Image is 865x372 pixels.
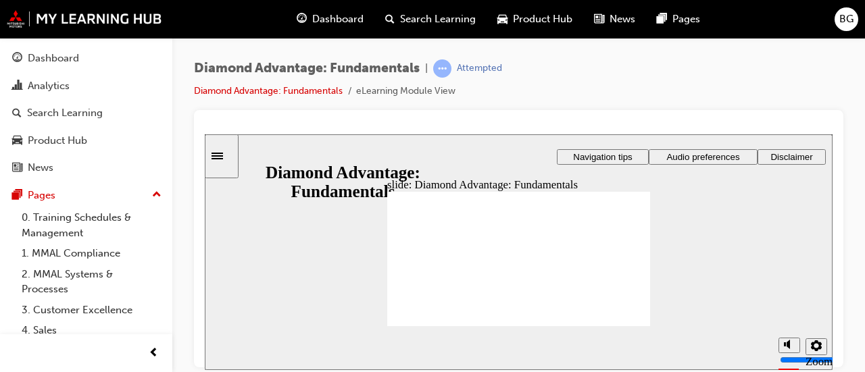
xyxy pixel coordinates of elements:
a: 3. Customer Excellence [16,300,167,321]
button: BG [835,7,858,31]
span: News [610,11,635,27]
button: Audio preferences [444,15,553,30]
div: Search Learning [27,105,103,121]
span: Dashboard [312,11,364,27]
span: guage-icon [12,53,22,65]
span: search-icon [385,11,395,28]
a: pages-iconPages [646,5,711,33]
span: news-icon [594,11,604,28]
span: Product Hub [513,11,572,27]
span: up-icon [152,186,162,204]
a: guage-iconDashboard [286,5,374,33]
span: news-icon [12,162,22,174]
img: mmal [7,10,162,28]
button: Disclaimer [553,15,621,30]
input: volume [575,220,662,231]
a: car-iconProduct Hub [487,5,583,33]
span: Pages [672,11,700,27]
a: Diamond Advantage: Fundamentals [194,85,343,97]
span: car-icon [497,11,508,28]
button: Pages [5,183,167,208]
span: pages-icon [657,11,667,28]
div: Dashboard [28,51,79,66]
div: misc controls [567,192,621,236]
a: news-iconNews [583,5,646,33]
a: 0. Training Schedules & Management [16,207,167,243]
a: Search Learning [5,101,167,126]
span: Diamond Advantage: Fundamentals [194,61,420,76]
button: volume [574,203,595,219]
li: eLearning Module View [356,84,455,99]
span: | [425,61,428,76]
button: Navigation tips [352,15,444,30]
a: News [5,155,167,180]
div: Pages [28,188,55,203]
a: search-iconSearch Learning [374,5,487,33]
button: DashboardAnalyticsSearch LearningProduct HubNews [5,43,167,183]
a: 2. MMAL Systems & Processes [16,264,167,300]
span: Audio preferences [462,18,535,28]
span: search-icon [12,107,22,119]
div: News [28,160,53,176]
a: 1. MMAL Compliance [16,243,167,264]
a: Product Hub [5,128,167,153]
a: 4. Sales [16,320,167,341]
a: Analytics [5,74,167,99]
span: BG [839,11,854,27]
span: guage-icon [297,11,307,28]
label: Zoom to fit [601,221,628,261]
span: Navigation tips [368,18,427,28]
span: Disclaimer [566,18,608,28]
span: prev-icon [149,345,159,362]
a: Dashboard [5,46,167,71]
span: learningRecordVerb_ATTEMPT-icon [433,59,451,78]
span: chart-icon [12,80,22,92]
span: car-icon [12,135,22,147]
span: Search Learning [400,11,476,27]
div: Attempted [457,62,502,75]
button: settings [601,204,622,221]
div: Analytics [28,78,70,94]
span: pages-icon [12,190,22,202]
div: Product Hub [28,133,87,149]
